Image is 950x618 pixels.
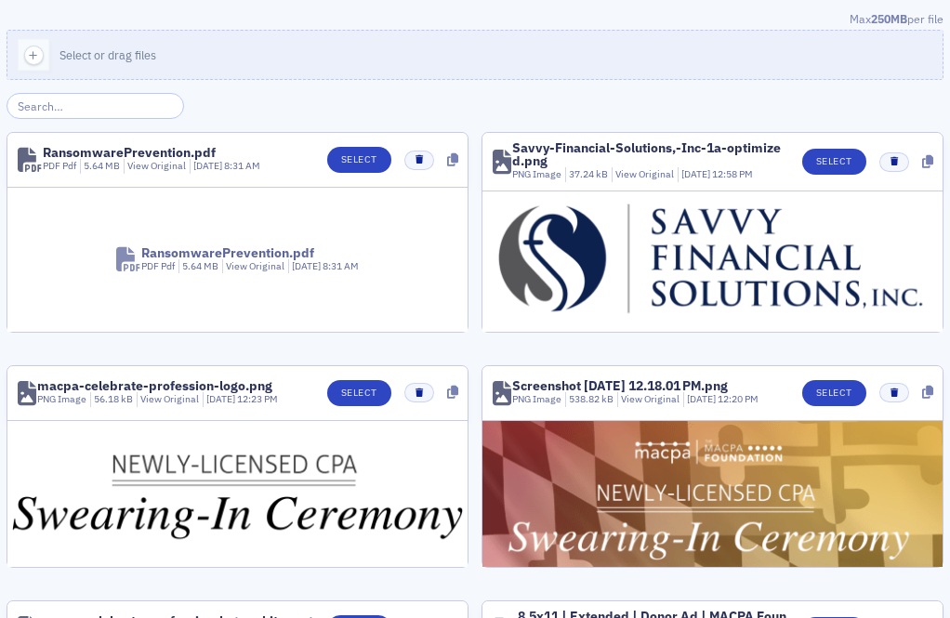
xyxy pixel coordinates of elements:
span: 250MB [871,11,907,26]
div: PDF Pdf [43,159,76,174]
span: 12:23 PM [237,392,278,405]
a: View Original [140,392,199,405]
a: View Original [127,159,186,172]
div: 5.64 MB [178,259,219,274]
span: [DATE] [292,259,323,272]
a: View Original [621,392,680,405]
span: 8:31 AM [323,259,359,272]
div: 37.24 kB [565,167,609,182]
span: 12:20 PM [718,392,759,405]
button: Select [327,380,391,406]
div: PNG Image [512,167,561,182]
div: RansomwarePrevention.pdf [43,146,216,159]
a: View Original [615,167,674,180]
div: 538.82 kB [565,392,614,407]
span: [DATE] [193,159,224,172]
span: 12:58 PM [712,167,753,180]
div: Savvy-Financial-Solutions,-Inc-1a-optimized.png [512,141,789,167]
span: Select or drag files [59,47,156,62]
span: 8:31 AM [224,159,260,172]
div: PNG Image [37,392,86,407]
div: PNG Image [512,392,561,407]
span: [DATE] [681,167,712,180]
div: Screenshot [DATE] 12.18.01 PM.png [512,379,728,392]
input: Search… [7,93,184,119]
div: RansomwarePrevention.pdf [141,246,314,259]
div: PDF Pdf [141,259,175,274]
div: 5.64 MB [80,159,121,174]
button: Select [327,147,391,173]
div: macpa-celebrate-profession-logo.png [37,379,272,392]
button: Select or drag files [7,30,943,80]
div: Max per file [7,10,943,31]
span: [DATE] [206,392,237,405]
div: 56.18 kB [90,392,134,407]
a: View Original [226,259,284,272]
button: Select [802,149,866,175]
button: Select [802,380,866,406]
span: [DATE] [687,392,718,405]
